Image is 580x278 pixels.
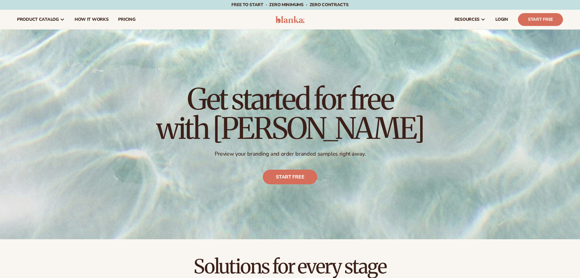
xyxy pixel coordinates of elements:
a: product catalog [12,10,70,29]
span: product catalog [17,17,59,22]
p: Preview your branding and order branded samples right away. [156,150,424,157]
a: LOGIN [490,10,513,29]
img: logo [276,16,304,23]
a: Start free [263,170,317,184]
span: How It Works [75,17,109,22]
h1: Get started for free with [PERSON_NAME] [156,85,424,143]
span: pricing [118,17,135,22]
span: resources [455,17,480,22]
h2: Solutions for every stage [17,256,563,277]
a: resources [450,10,490,29]
a: How It Works [70,10,114,29]
span: LOGIN [495,17,508,22]
a: pricing [113,10,140,29]
a: Start Free [518,13,563,26]
span: Free to start · ZERO minimums · ZERO contracts [231,2,348,8]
